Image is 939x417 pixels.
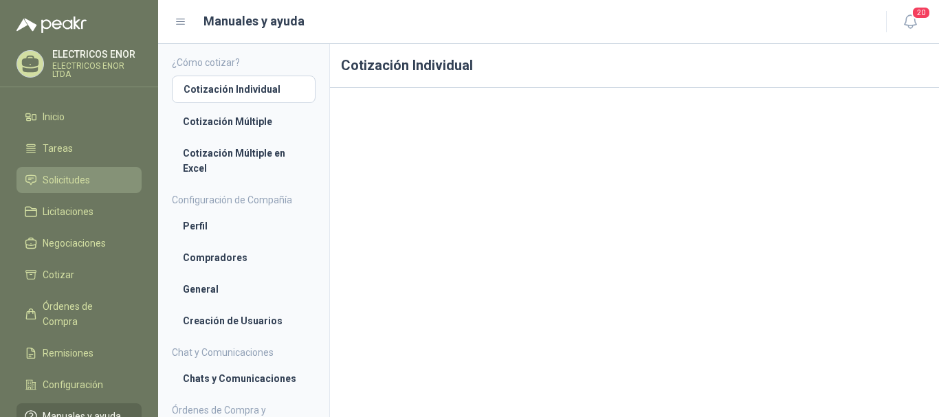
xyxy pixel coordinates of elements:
[43,267,74,282] span: Cotizar
[16,340,142,366] a: Remisiones
[172,276,316,302] a: General
[16,16,87,33] img: Logo peakr
[183,371,305,386] li: Chats y Comunicaciones
[912,6,931,19] span: 20
[183,146,305,176] li: Cotización Múltiple en Excel
[16,167,142,193] a: Solicitudes
[43,236,106,251] span: Negociaciones
[43,204,93,219] span: Licitaciones
[172,55,316,70] h4: ¿Cómo cotizar?
[184,82,304,97] li: Cotización Individual
[172,140,316,181] a: Cotización Múltiple en Excel
[43,172,90,188] span: Solicitudes
[16,104,142,130] a: Inicio
[16,135,142,161] a: Tareas
[16,230,142,256] a: Negociaciones
[43,141,73,156] span: Tareas
[172,192,316,207] h4: Configuración de Compañía
[16,372,142,398] a: Configuración
[183,218,305,234] li: Perfil
[183,313,305,328] li: Creación de Usuarios
[43,109,65,124] span: Inicio
[16,199,142,225] a: Licitaciones
[52,62,142,78] p: ELECTRICOS ENOR LTDA
[172,76,316,103] a: Cotización Individual
[183,114,305,129] li: Cotización Múltiple
[16,293,142,335] a: Órdenes de Compra
[43,346,93,361] span: Remisiones
[43,377,103,392] span: Configuración
[172,345,316,360] h4: Chat y Comunicaciones
[16,262,142,288] a: Cotizar
[172,213,316,239] a: Perfil
[330,44,939,88] h1: Cotización Individual
[898,10,923,34] button: 20
[203,12,305,31] h1: Manuales y ayuda
[52,49,142,59] p: ELECTRICOS ENOR
[183,250,305,265] li: Compradores
[172,109,316,135] a: Cotización Múltiple
[172,245,316,271] a: Compradores
[43,299,129,329] span: Órdenes de Compra
[172,308,316,334] a: Creación de Usuarios
[172,365,316,392] a: Chats y Comunicaciones
[183,282,305,297] li: General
